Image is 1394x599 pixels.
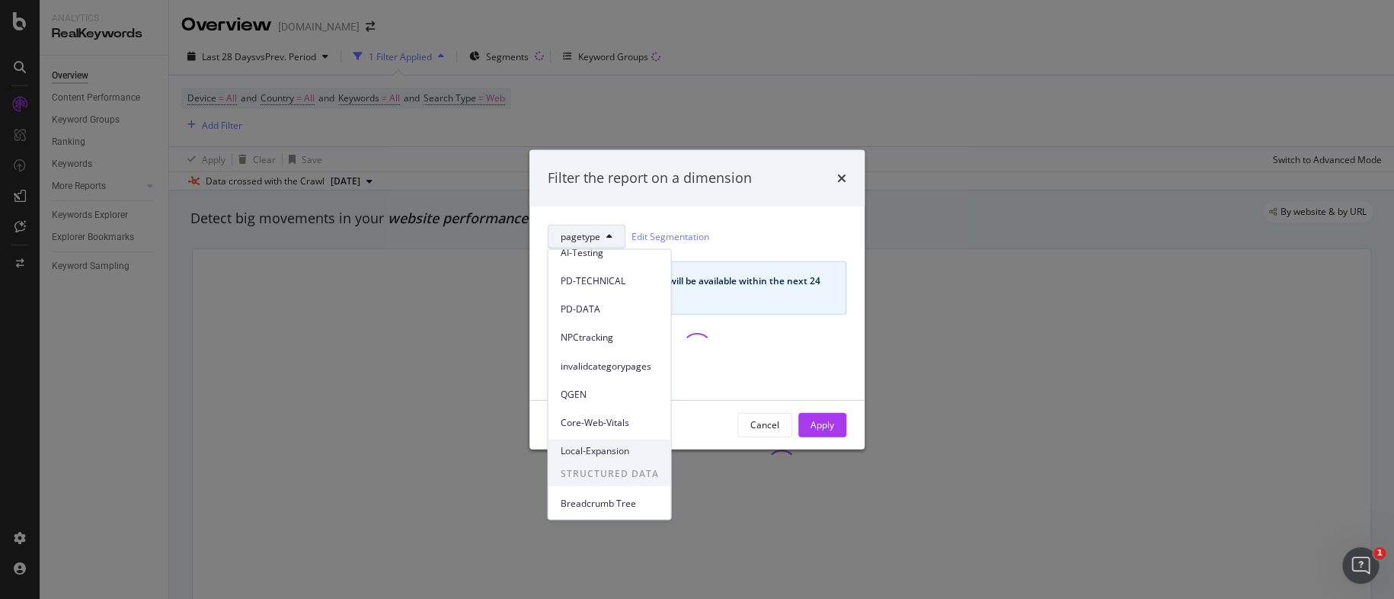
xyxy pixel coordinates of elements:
[548,461,670,485] span: STRUCTURED DATA
[560,359,658,373] span: invalidcategorypages
[560,496,658,510] span: Breadcrumb Tree
[798,412,846,437] button: Apply
[548,168,752,188] div: Filter the report on a dimension
[560,387,658,401] span: QGEN
[560,274,658,288] span: PD-TECHNICAL
[561,230,600,243] span: pagetype
[1373,547,1386,559] span: 1
[1342,547,1379,584] iframe: Intercom live chat
[560,444,658,457] span: Local-Expansion
[529,150,865,450] div: modal
[548,224,625,248] button: pagetype
[548,261,846,314] div: info banner
[811,418,834,431] div: Apply
[560,246,658,260] span: AI-Testing
[582,274,827,301] div: Your segmentation will be available within the next 24 hours
[737,412,792,437] button: Cancel
[631,229,709,245] a: Edit Segmentation
[837,168,846,188] div: times
[560,331,658,344] span: NPCtracking
[750,418,779,431] div: Cancel
[560,303,658,316] span: PD-DATA
[560,415,658,429] span: Core-Web-Vitals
